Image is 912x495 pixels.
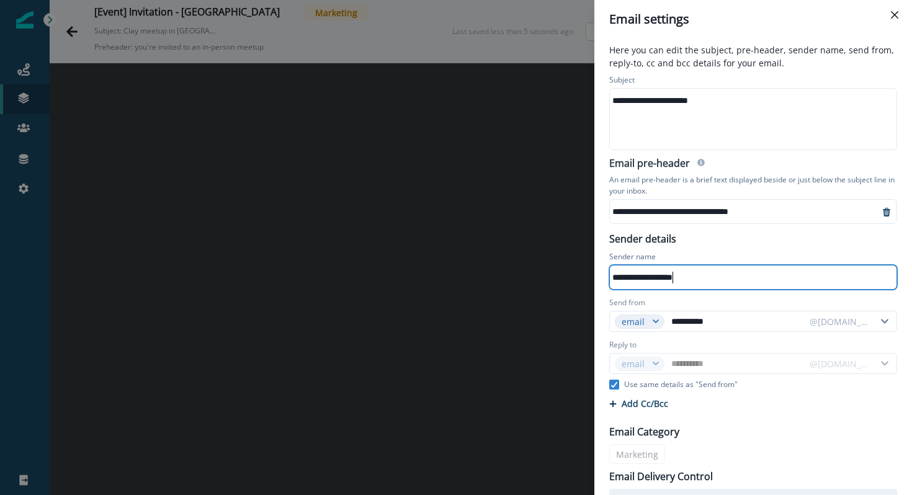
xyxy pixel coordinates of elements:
[810,315,869,328] div: @[DOMAIN_NAME]
[609,251,656,265] p: Sender name
[602,229,684,246] p: Sender details
[609,172,897,199] p: An email pre-header is a brief text displayed beside or just below the subject line in your inbox.
[882,207,892,217] svg: remove-preheader
[609,469,713,484] p: Email Delivery Control
[624,379,738,390] p: Use same details as "Send from"
[609,339,637,350] label: Reply to
[609,398,668,409] button: Add Cc/Bcc
[609,10,897,29] div: Email settings
[609,74,635,88] p: Subject
[609,297,645,308] label: Send from
[609,424,679,439] p: Email Category
[885,5,905,25] button: Close
[622,315,646,328] div: email
[609,158,690,172] h2: Email pre-header
[602,43,905,72] p: Here you can edit the subject, pre-header, sender name, send from, reply-to, cc and bcc details f...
